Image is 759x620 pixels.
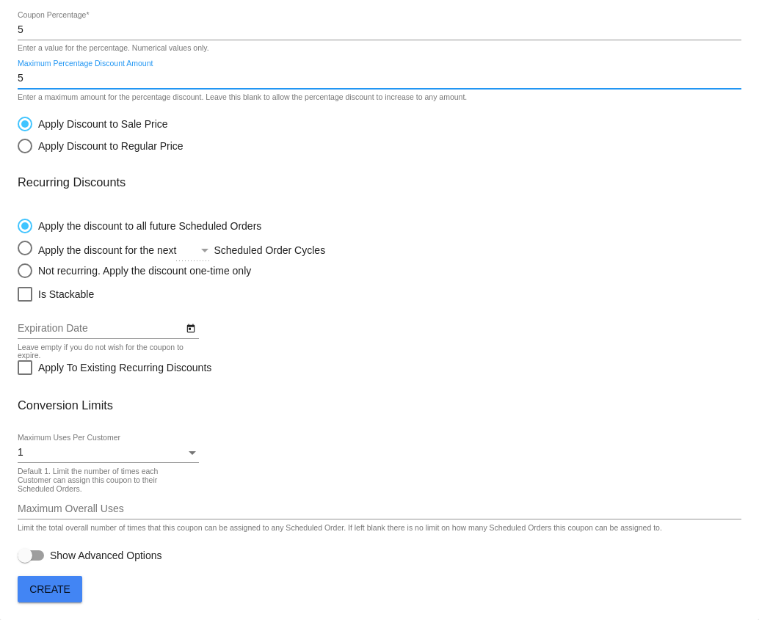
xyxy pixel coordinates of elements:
h3: Conversion Limits [18,398,741,412]
input: Coupon Percentage [18,24,741,36]
input: Expiration Date [18,323,184,335]
span: Apply To Existing Recurring Discounts [38,359,211,376]
div: Default 1. Limit the number of times each Customer can assign this coupon to their Scheduled Orders. [18,467,191,493]
div: Apply Discount to Regular Price [32,140,184,152]
button: Create [18,576,82,602]
div: Leave empty if you do not wish for the coupon to expire. [18,343,191,361]
button: Open calendar [184,320,199,335]
div: Apply the discount for the next Scheduled Order Cycles [32,241,423,256]
div: Enter a value for the percentage. Numerical values only. [18,44,209,53]
span: 1 [18,446,23,458]
span: Create [29,583,70,595]
div: Enter a maximum amount for the percentage discount. Leave this blank to allow the percentage disc... [18,93,467,102]
div: Limit the total overall number of times that this coupon can be assigned to any Scheduled Order. ... [18,524,662,533]
div: Apply the discount to all future Scheduled Orders [32,220,261,232]
span: Is Stackable [38,285,94,303]
mat-radio-group: Select an option [18,211,423,278]
input: Maximum Overall Uses [18,503,741,515]
div: Apply Discount to Sale Price [32,118,168,130]
h3: Recurring Discounts [18,175,741,189]
input: Maximum Percentage Discount Amount [18,73,741,84]
mat-radio-group: Select an option [18,109,184,153]
span: Show Advanced Options [50,548,162,563]
div: Not recurring. Apply the discount one-time only [32,265,251,277]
